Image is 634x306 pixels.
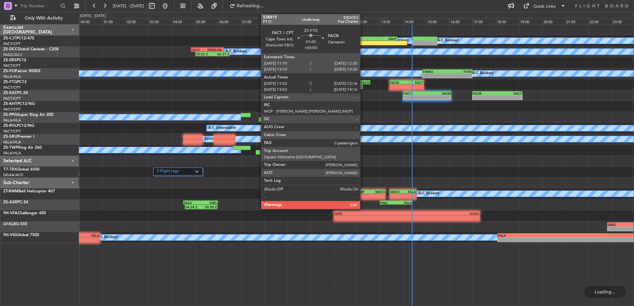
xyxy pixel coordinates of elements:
button: Only With Activity [7,13,72,24]
div: 06:00 [218,18,241,24]
div: - [390,85,407,89]
div: 02:00 [126,18,149,24]
div: MATO [370,190,385,194]
div: FACT [404,91,427,95]
div: 07:00 [241,18,264,24]
a: 9H-VFAChallenger 605 [3,211,46,215]
div: 18:00 [496,18,519,24]
a: ZS-ASRPC-24 [3,200,28,204]
div: FACT [497,91,522,95]
div: FAPE [334,212,407,216]
a: FALA/HLA [3,118,21,123]
span: ZS-CJT [3,36,16,40]
span: 9H-VIG [3,233,17,237]
div: A/C Booked [303,123,324,133]
span: 9H-VFA [3,211,18,215]
div: [DATE] - [DATE] [80,13,106,19]
div: 08:00 Z [265,128,280,132]
div: [PERSON_NAME] [207,48,223,52]
a: FACT/CPT [3,107,21,112]
a: FALA/HLA [3,74,21,79]
a: ZS-SRUPremier I [3,135,34,139]
a: FACT/CPT [3,85,21,90]
div: 05:02 Z [196,52,213,56]
div: A/C Booked [472,69,493,78]
div: FACT [338,80,354,84]
a: FACT/CPT [3,129,21,134]
span: ZS-DCC [3,47,18,51]
div: 12:00 [357,18,380,24]
div: A/C Booked [225,47,246,57]
div: 01:00 [102,18,126,24]
div: 10:56 Z [333,41,370,45]
span: Only With Activity [17,16,70,21]
span: ZS-TWP [3,146,18,150]
img: arrow-gray.svg [195,170,199,173]
div: DXXX [407,212,479,216]
div: A/C Booked [197,134,218,144]
div: FALA [403,190,416,194]
span: [DATE] - [DATE] [113,3,144,9]
div: FAOR [427,91,451,95]
span: ZS-RVL [3,124,17,128]
div: SAMR [285,124,304,128]
div: - [473,96,497,100]
div: FALA [498,233,605,237]
div: - [407,216,479,220]
div: 12:09 Z [347,205,359,209]
div: 04:34 Z [185,205,201,209]
div: - [334,216,407,220]
div: - [370,194,385,198]
a: ZS-DCCGrand Caravan - C208 [3,47,59,51]
a: ZS-KATPC-24 [3,91,28,95]
span: ZS-KHT [3,102,17,106]
a: 9H-VIGGlobal 7500 [3,233,39,237]
div: - [390,194,403,198]
div: 12:16 Z [349,85,362,89]
a: FACT/CPT [3,63,21,68]
span: ZS-KAT [3,91,17,95]
div: 19:00 [519,18,542,24]
div: Loading... [584,286,626,298]
a: ZS-FTGPC12 [3,80,27,84]
div: 05:59 Z [201,205,217,209]
div: 09:00 [287,18,311,24]
a: ZS-CJTPC12/47E [3,36,34,40]
a: FACT/CPT [3,41,21,46]
a: FACT/CPT [3,96,21,101]
div: - [404,96,427,100]
div: - [498,238,605,242]
div: - [407,85,424,89]
div: 13:00 [380,18,403,24]
div: FACN [354,80,370,84]
div: FVFA [447,70,472,74]
span: ZS-PPG [3,113,17,117]
div: - [355,194,370,198]
div: 08:00 [264,18,287,24]
div: FAEL [380,201,396,205]
div: 11:00 [334,18,357,24]
div: 22:00 [588,18,611,24]
div: Quick Links [533,3,556,10]
span: ZS-SRU [3,135,17,139]
div: A/C Booked [418,189,439,199]
div: 04:00 [172,18,195,24]
div: 15:00 [426,18,450,24]
div: - [447,74,472,78]
div: MATO [390,190,403,194]
div: HUHP [355,190,370,194]
a: ZS-PPGSuper King Air 200 [3,113,53,117]
div: 05:00 [195,18,218,24]
div: - [423,74,447,78]
span: ZS-FTG [3,80,17,84]
div: 00:00 [79,18,102,24]
span: LV-KLB [3,222,16,226]
div: FAHT [359,37,397,41]
div: FACT [265,124,284,128]
a: DGAA/ACC [3,173,24,178]
span: Refreshing... [236,4,264,8]
div: A/C Booked [437,36,458,46]
a: ZS-RVLPC12/NG [3,124,34,128]
div: 03:00 [149,18,172,24]
div: FACT [407,80,424,84]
